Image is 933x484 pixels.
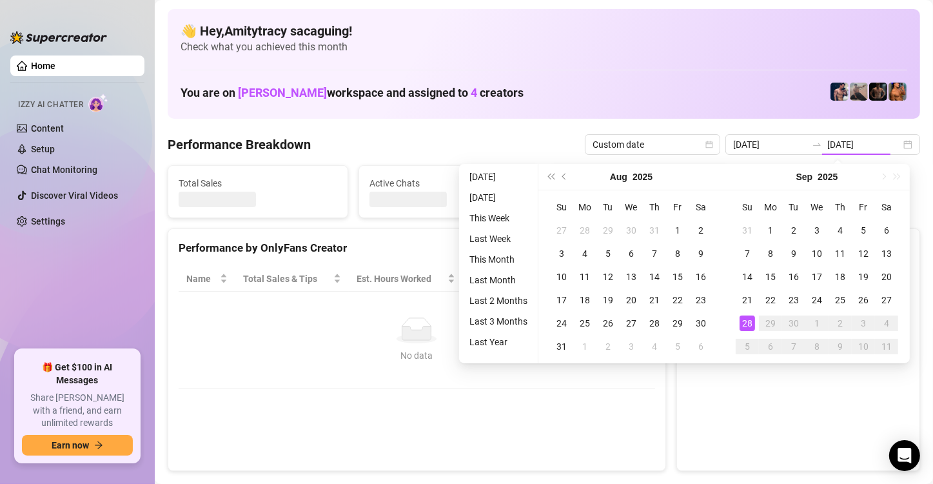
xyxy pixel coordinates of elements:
span: Custom date [593,135,712,154]
span: Sales / Hour [471,272,531,286]
a: Settings [31,216,65,227]
h4: 👋 Hey, Amitytracy sacaguing ! [181,22,907,40]
a: Setup [31,144,55,154]
img: AI Chatter [88,94,108,112]
h1: You are on workspace and assigned to creators [181,86,524,100]
th: Name [179,267,235,292]
span: Chat Conversion [556,272,636,286]
a: Content [31,123,64,134]
img: Trent [869,83,887,101]
div: Open Intercom Messenger [889,440,920,471]
th: Total Sales & Tips [235,267,349,292]
span: Active Chats [369,176,528,190]
img: JG [889,83,907,101]
span: Name [186,272,217,286]
img: Axel [830,83,849,101]
span: Izzy AI Chatter [18,99,83,111]
span: 🎁 Get $100 in AI Messages [22,361,133,387]
span: arrow-right [94,441,103,450]
span: swap-right [812,139,822,150]
span: Check what you achieved this month [181,40,907,54]
a: Home [31,61,55,71]
h4: Performance Breakdown [168,136,311,154]
th: Sales / Hour [463,267,549,292]
a: Chat Monitoring [31,165,97,175]
input: End date [827,137,901,152]
div: Est. Hours Worked [357,272,445,286]
img: logo-BBDzfeDw.svg [10,31,107,44]
div: No data [192,348,642,363]
img: LC [850,83,868,101]
span: 4 [471,86,477,99]
span: Total Sales & Tips [243,272,331,286]
div: Performance by OnlyFans Creator [179,239,655,257]
button: Earn nowarrow-right [22,435,133,456]
span: [PERSON_NAME] [238,86,327,99]
span: Share [PERSON_NAME] with a friend, and earn unlimited rewards [22,392,133,430]
div: Sales by OnlyFans Creator [687,239,909,257]
span: to [812,139,822,150]
a: Discover Viral Videos [31,190,118,201]
span: calendar [705,141,713,148]
span: Total Sales [179,176,337,190]
th: Chat Conversion [549,267,654,292]
span: Messages Sent [560,176,719,190]
input: Start date [733,137,807,152]
span: Earn now [52,440,89,450]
